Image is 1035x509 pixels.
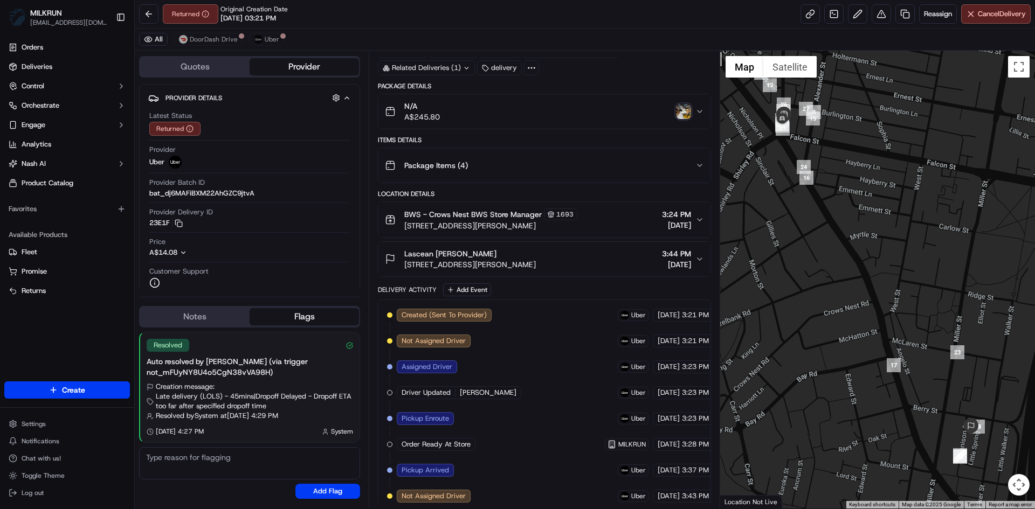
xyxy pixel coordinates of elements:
[477,60,522,75] div: delivery
[250,58,359,75] button: Provider
[887,358,901,372] div: 17
[147,339,189,352] div: Resolved
[631,311,646,319] span: Uber
[220,13,276,23] span: [DATE] 03:21 PM
[22,454,61,463] span: Chat with us!
[402,388,451,398] span: Driver Updated
[402,336,466,346] span: Not Assigned Driver
[682,336,728,346] span: 3:21 PM AEST
[4,136,130,153] a: Analytics
[22,120,45,130] span: Engage
[4,116,130,134] button: Engage
[378,60,475,75] div: Related Deliveries (1)
[953,448,967,462] div: 20
[295,484,360,499] button: Add Flag
[723,494,758,508] img: Google
[618,440,646,449] span: MILKRUN
[902,501,961,507] span: Map data ©2025 Google
[404,259,536,270] span: [STREET_ADDRESS][PERSON_NAME]
[62,385,85,395] span: Create
[4,58,130,75] a: Deliveries
[4,282,130,299] button: Returns
[682,414,728,423] span: 3:23 PM AEST
[631,337,646,345] span: Uber
[139,33,168,46] button: All
[662,248,691,259] span: 3:44 PM
[30,8,62,18] span: MILKRUN
[148,89,351,107] button: Provider Details
[658,414,680,423] span: [DATE]
[22,81,44,91] span: Control
[726,56,763,78] button: Show street map
[174,33,243,46] button: DoorDash Drive
[22,159,46,169] span: Nash AI
[658,336,680,346] span: [DATE]
[378,82,710,90] div: Package Details
[22,420,46,428] span: Settings
[378,202,710,238] button: BWS - Crows Nest BWS Store Manager1693[STREET_ADDRESS][PERSON_NAME]3:24 PM[DATE]
[22,267,47,276] span: Promise
[682,310,728,320] span: 3:21 PM AEST
[620,337,629,345] img: uber-new-logo.jpeg
[950,345,964,359] div: 23
[140,308,250,325] button: Notes
[149,189,254,198] span: bat_dj6MAFiBXM22AhGZC9jtvA
[402,414,449,423] span: Pickup Enroute
[631,362,646,371] span: Uber
[156,411,218,421] span: Resolved by System
[682,388,728,398] span: 3:23 PM AEST
[799,171,813,185] div: 16
[662,220,691,231] span: [DATE]
[149,122,201,136] button: Returned
[776,122,790,136] div: 13
[658,491,680,501] span: [DATE]
[378,136,710,144] div: Items Details
[4,200,130,218] div: Favorites
[378,285,437,294] div: Delivery Activity
[4,381,130,399] button: Create
[156,392,353,411] span: Late delivery (LOLS) - 45mins | Dropoff Delayed - Dropoff ETA too far after specified dropoff time
[249,33,284,46] button: Uber
[149,218,183,228] button: 23E1F
[163,4,218,24] div: Returned
[149,111,192,121] span: Latest Status
[4,78,130,95] button: Control
[620,492,629,500] img: uber-new-logo.jpeg
[254,35,263,44] img: uber-new-logo.jpeg
[331,427,353,436] span: System
[265,35,279,44] span: Uber
[676,104,691,119] img: photo_proof_of_delivery image
[989,501,1032,507] a: Report a map error
[9,286,126,296] a: Returns
[4,243,130,261] button: Fleet
[658,388,680,398] span: [DATE]
[4,451,130,466] button: Chat with us!
[631,414,646,423] span: Uber
[1008,56,1030,78] button: Toggle fullscreen view
[556,210,574,219] span: 1693
[149,207,213,217] span: Provider Delivery ID
[22,140,51,149] span: Analytics
[22,471,65,480] span: Toggle Theme
[799,102,813,116] div: 27
[378,190,710,198] div: Location Details
[953,449,967,463] div: 22
[723,494,758,508] a: Open this area in Google Maps (opens a new window)
[378,148,710,183] button: Package Items (4)
[30,18,107,27] span: [EMAIL_ADDRESS][DOMAIN_NAME]
[1008,474,1030,496] button: Map camera controls
[708,52,722,66] div: 11
[631,466,646,475] span: Uber
[797,160,811,174] div: 24
[4,155,130,172] button: Nash AI
[149,267,209,276] span: Customer Support
[806,111,820,125] div: 15
[776,104,790,118] div: 25
[682,440,728,449] span: 3:28 PM AEST
[4,263,130,280] button: Promise
[404,209,542,220] span: BWS - Crows Nest BWS Store Manager
[658,362,680,372] span: [DATE]
[190,35,238,44] span: DoorDash Drive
